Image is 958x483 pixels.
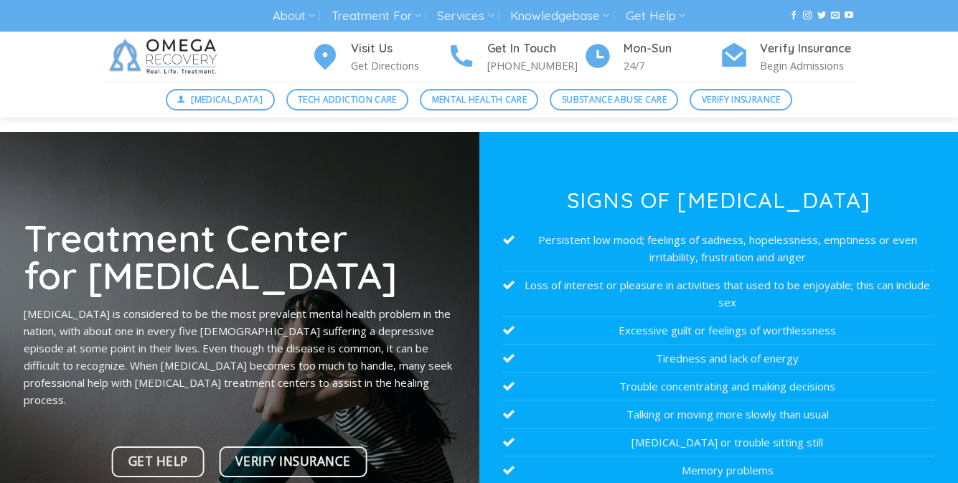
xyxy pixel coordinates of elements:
[503,372,934,400] li: Trouble concentrating and making decisions
[503,344,934,372] li: Tiredness and lack of energy
[220,446,367,477] a: Verify Insurance
[235,451,350,472] span: Verify Insurance
[562,93,667,106] span: Substance Abuse Care
[550,89,678,111] a: Substance Abuse Care
[702,93,781,106] span: Verify Insurance
[191,93,263,106] span: [MEDICAL_DATA]
[437,3,494,29] a: Services
[803,11,812,21] a: Follow on Instagram
[332,3,421,29] a: Treatment For
[487,39,583,58] h4: Get In Touch
[166,89,275,111] a: [MEDICAL_DATA]
[128,451,188,472] span: Get Help
[624,39,720,58] h4: Mon-Sun
[789,11,798,21] a: Follow on Facebook
[817,11,826,21] a: Follow on Twitter
[503,271,934,316] li: Loss of interest or pleasure in activities that used to be enjoyable; this can include sex
[626,3,685,29] a: Get Help
[311,39,447,75] a: Visit Us Get Directions
[831,11,840,21] a: Send us an email
[690,89,792,111] a: Verify Insurance
[351,57,447,74] p: Get Directions
[503,400,934,428] li: Talking or moving more slowly than usual
[503,316,934,344] li: Excessive guilt or feelings of worthlessness
[112,446,205,477] a: Get Help
[351,39,447,58] h4: Visit Us
[510,3,609,29] a: Knowledgebase
[298,93,397,106] span: Tech Addiction Care
[503,189,934,211] h3: Signs of [MEDICAL_DATA]
[503,428,934,456] li: [MEDICAL_DATA] or trouble sitting still
[760,57,856,74] p: Begin Admissions
[103,32,228,82] img: Omega Recovery
[432,93,527,106] span: Mental Health Care
[760,39,856,58] h4: Verify Insurance
[624,57,720,74] p: 24/7
[24,305,455,408] p: [MEDICAL_DATA] is considered to be the most prevalent mental health problem in the nation, with a...
[503,226,934,271] li: Persistent low mood; feelings of sadness, hopelessness, emptiness or even irritability, frustrati...
[720,39,856,75] a: Verify Insurance Begin Admissions
[487,57,583,74] p: [PHONE_NUMBER]
[273,3,315,29] a: About
[286,89,409,111] a: Tech Addiction Care
[24,219,455,294] h1: Treatment Center for [MEDICAL_DATA]
[447,39,583,75] a: Get In Touch [PHONE_NUMBER]
[420,89,538,111] a: Mental Health Care
[845,11,853,21] a: Follow on YouTube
